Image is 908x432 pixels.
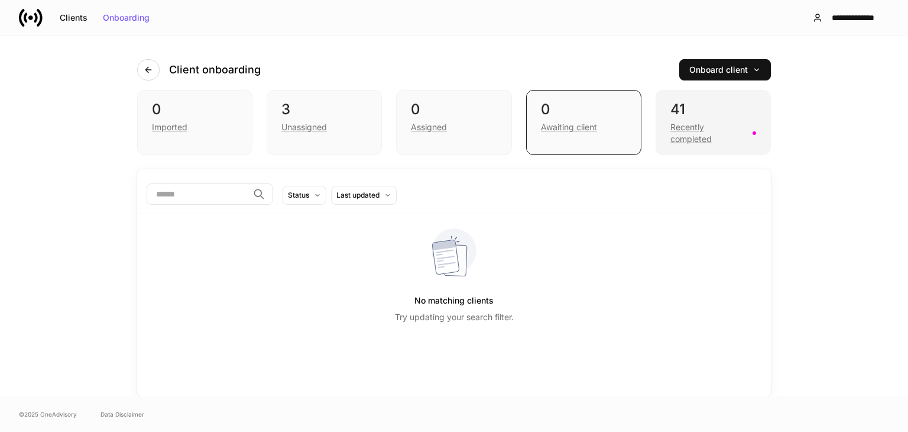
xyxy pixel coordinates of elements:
p: Try updating your search filter. [395,311,514,323]
div: 3 [281,100,367,119]
button: Last updated [331,186,397,205]
button: Status [283,186,326,205]
button: Onboard client [679,59,771,80]
div: Last updated [336,189,380,201]
div: 41 [670,100,756,119]
div: Recently completed [670,121,745,145]
div: 0 [541,100,627,119]
div: Onboarding [103,14,150,22]
div: Awaiting client [541,121,597,133]
h4: Client onboarding [169,63,261,77]
h5: No matching clients [414,290,494,311]
div: Clients [60,14,87,22]
div: Status [288,189,309,201]
span: © 2025 OneAdvisory [19,410,77,419]
div: 0 [411,100,497,119]
div: 0Assigned [396,90,511,155]
div: 41Recently completed [656,90,771,155]
div: 0 [152,100,238,119]
button: Clients [52,8,95,27]
button: Onboarding [95,8,157,27]
div: Onboard client [689,66,761,74]
div: Assigned [411,121,447,133]
div: 0Imported [137,90,252,155]
div: Imported [152,121,187,133]
div: 0Awaiting client [526,90,641,155]
a: Data Disclaimer [100,410,144,419]
div: 3Unassigned [267,90,382,155]
div: Unassigned [281,121,327,133]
